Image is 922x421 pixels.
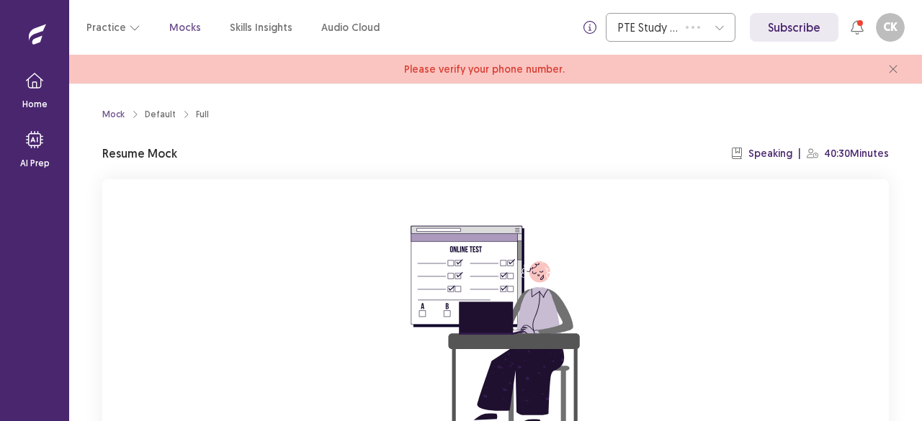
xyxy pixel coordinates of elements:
[22,98,48,111] p: Home
[618,14,679,41] div: PTE Study Centre
[798,146,801,161] p: |
[230,20,292,35] a: Skills Insights
[876,13,905,42] button: CK
[102,108,209,121] nav: breadcrumb
[577,14,603,40] button: info
[750,13,838,42] a: Subscribe
[169,20,201,35] a: Mocks
[145,108,176,121] div: Default
[196,108,209,121] div: Full
[404,62,565,77] span: Please verify your phone number.
[86,14,140,40] button: Practice
[20,157,50,170] p: AI Prep
[321,20,380,35] a: Audio Cloud
[824,146,889,161] p: 40:30 Minutes
[102,108,125,121] a: Mock
[882,58,905,81] button: close
[102,145,177,162] p: Resume Mock
[748,146,792,161] p: Speaking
